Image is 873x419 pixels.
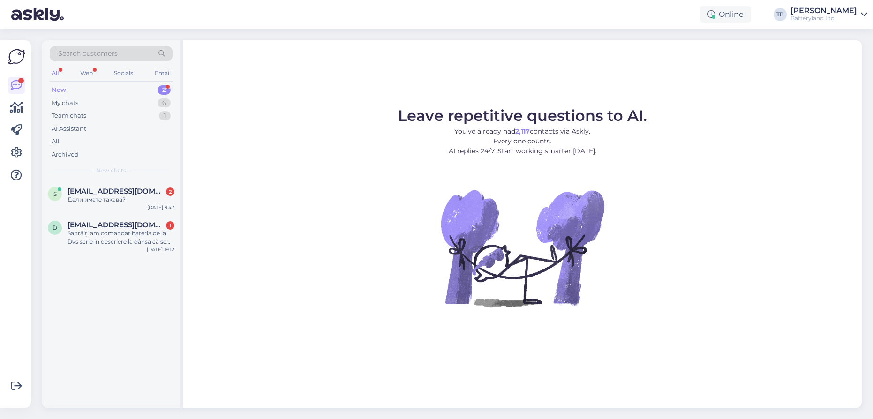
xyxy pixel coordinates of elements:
span: Search customers [58,49,118,59]
p: You’ve already had contacts via Askly. Every one counts. AI replies 24/7. Start working smarter [... [398,127,647,156]
span: New chats [96,166,126,175]
div: 1 [166,221,174,230]
span: Leave repetitive questions to AI. [398,106,647,125]
div: Дали имате такава? [68,195,174,204]
div: Batteryland Ltd [790,15,857,22]
b: 2,117 [515,127,530,135]
div: My chats [52,98,78,108]
span: david_gabriel70@yahoo.com [68,221,165,229]
div: Sa trăiți am comandat bateria de la Dvs scrie in descriere la dânsa că se potrivește la Sony Xper... [68,229,174,246]
div: Online [700,6,751,23]
div: 6 [158,98,171,108]
div: [PERSON_NAME] [790,7,857,15]
div: 2 [158,85,171,95]
div: TP [774,8,787,21]
div: 2 [166,187,174,196]
div: [DATE] 9:47 [147,204,174,211]
span: s [53,190,57,197]
div: Web [78,67,95,79]
div: All [50,67,60,79]
div: Archived [52,150,79,159]
a: [PERSON_NAME]Batteryland Ltd [790,7,867,22]
img: Askly Logo [8,48,25,66]
div: Socials [112,67,135,79]
div: New [52,85,66,95]
div: [DATE] 19:12 [147,246,174,253]
div: 1 [159,111,171,120]
div: Email [153,67,173,79]
span: snikolaev@solitex.biz [68,187,165,195]
div: All [52,137,60,146]
span: d [53,224,57,231]
div: AI Assistant [52,124,86,134]
div: Team chats [52,111,86,120]
img: No Chat active [438,164,607,332]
